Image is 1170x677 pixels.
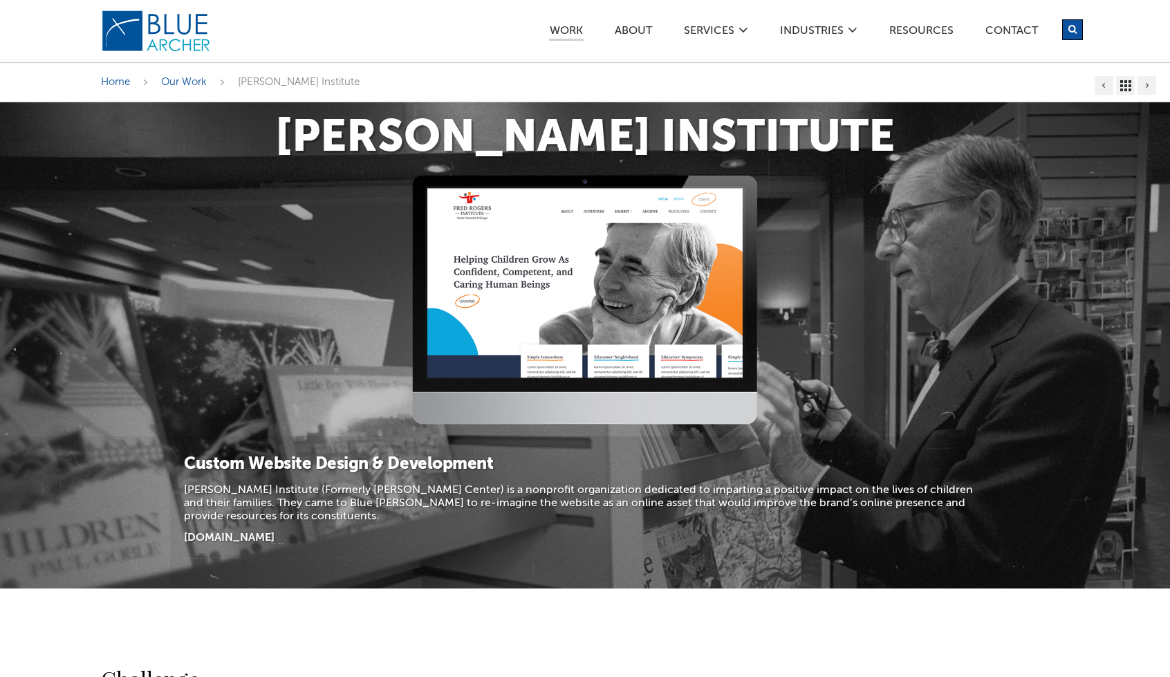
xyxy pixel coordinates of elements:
span: [PERSON_NAME] Institute [238,77,360,87]
a: Work [549,26,584,41]
a: Home [101,77,130,87]
img: Blue Archer Logo [101,10,212,53]
a: Resources [889,26,954,40]
h1: [PERSON_NAME] Institute [101,116,1069,161]
a: ABOUT [614,26,653,40]
p: [PERSON_NAME] Institute (Formerly [PERSON_NAME] Center) is a nonprofit organization dedicated to ... [184,484,986,524]
a: SERVICES [683,26,735,40]
a: [DOMAIN_NAME] [184,532,275,544]
h3: Custom Website Design & Development [184,454,986,476]
a: Contact [985,26,1039,40]
a: Industries [779,26,844,40]
a: Our Work [161,77,207,87]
